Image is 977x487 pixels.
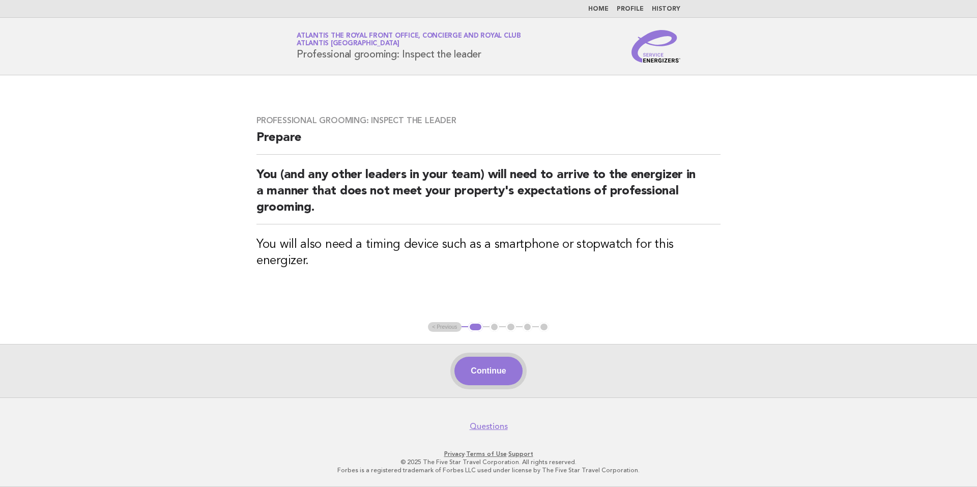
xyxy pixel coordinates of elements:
[256,130,721,155] h2: Prepare
[508,450,533,457] a: Support
[468,322,483,332] button: 1
[256,237,721,269] h3: You will also need a timing device such as a smartphone or stopwatch for this energizer.
[297,33,521,47] a: Atlantis The Royal Front Office, Concierge and Royal ClubAtlantis [GEOGRAPHIC_DATA]
[617,6,644,12] a: Profile
[177,466,800,474] p: Forbes is a registered trademark of Forbes LLC used under license by The Five Star Travel Corpora...
[470,421,508,432] a: Questions
[297,33,521,60] h1: Professional grooming: Inspect the leader
[444,450,465,457] a: Privacy
[256,116,721,126] h3: Professional grooming: Inspect the leader
[297,41,399,47] span: Atlantis [GEOGRAPHIC_DATA]
[631,30,680,63] img: Service Energizers
[454,357,522,385] button: Continue
[466,450,507,457] a: Terms of Use
[177,458,800,466] p: © 2025 The Five Star Travel Corporation. All rights reserved.
[588,6,609,12] a: Home
[256,167,721,224] h2: You (and any other leaders in your team) will need to arrive to the energizer in a manner that do...
[177,450,800,458] p: · ·
[652,6,680,12] a: History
